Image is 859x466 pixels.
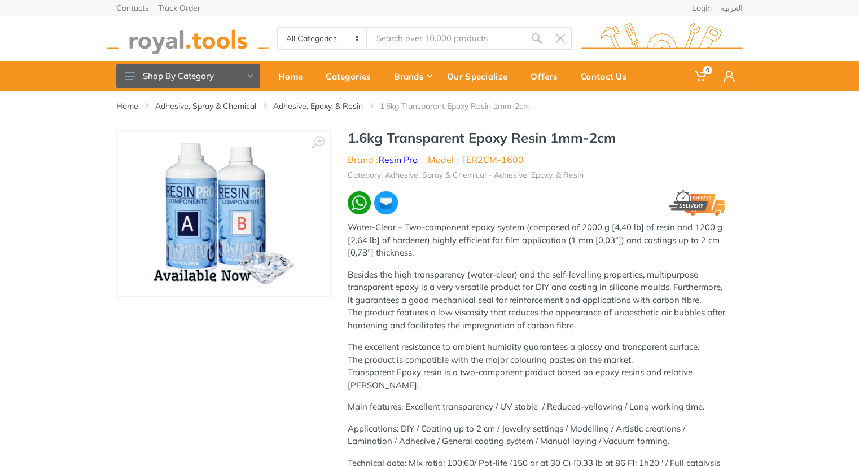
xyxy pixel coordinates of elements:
[386,64,439,88] div: Brands
[581,23,743,54] img: royal.tools Logo
[348,269,726,332] p: Besides the high transparency (water-clear) and the self-levelling properties, multipurpose trans...
[523,61,573,91] a: Offers
[439,61,523,91] a: Our Specialize
[348,221,726,260] p: Water-Clear – Two-component epoxy system (composed of 2000 g [4,40 lb] of resin and 1200 g [2,64 ...
[380,100,547,112] li: 1.6kg Transparent Epoxy Resin 1mm-2cm
[348,130,726,146] h1: 1.6kg Transparent Epoxy Resin 1mm-2cm
[721,4,743,12] a: العربية
[348,169,584,181] li: Category: Adhesive, Spray & Chemical - Adhesive, Epoxy, & Resin
[573,64,642,88] div: Contact Us
[270,61,318,91] a: Home
[523,64,573,88] div: Offers
[278,28,367,49] select: Category
[348,401,726,414] p: Main features: Excellent transparency / UV stable / Reduced-yellowing / Long working time.
[692,4,712,12] a: Login
[116,64,260,88] button: Shop By Category
[270,64,318,88] div: Home
[687,61,716,91] a: 0
[669,190,726,216] img: express.png
[378,154,418,165] a: Resin Pro
[348,191,371,214] img: wa.webp
[428,153,524,166] li: Model : TER2CM-1600
[318,61,386,91] a: Categories
[116,100,138,112] a: Home
[439,64,523,88] div: Our Specialize
[107,23,269,54] img: royal.tools Logo
[116,4,149,12] a: Contacts
[116,100,743,112] nav: breadcrumb
[703,66,712,74] span: 0
[348,423,726,448] p: Applications: DIY / Coating up to 2 cm / Jewelry settings / Modelling / Artistic creations / Lami...
[273,100,363,112] a: Adhesive, Epoxy, & Resin
[373,190,398,216] img: ma.webp
[152,142,295,284] img: Royal Tools - 1.6kg Transparent Epoxy Resin 1mm-2cm
[318,64,386,88] div: Categories
[348,153,418,166] li: Brand :
[155,100,256,112] a: Adhesive, Spray & Chemical
[348,341,726,392] p: The excellent resistance to ambient humidity guarantees a glossy and transparent surface. The pro...
[158,4,200,12] a: Track Order
[573,61,642,91] a: Contact Us
[367,27,525,50] input: Site search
